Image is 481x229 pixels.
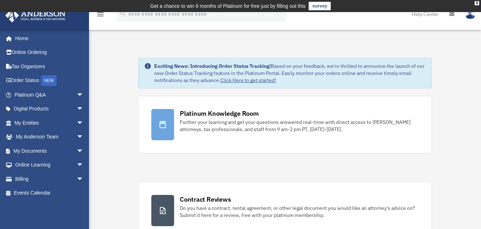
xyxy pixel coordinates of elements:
[96,12,105,18] a: menu
[154,63,271,69] strong: Exciting News: Introducing Order Status Tracking!
[77,172,91,186] span: arrow_drop_down
[5,73,94,88] a: Order StatusNEW
[5,186,94,200] a: Events Calendar
[96,10,105,18] i: menu
[77,144,91,158] span: arrow_drop_down
[180,205,419,219] div: Do you have a contract, rental agreement, or other legal document you would like an attorney's ad...
[180,119,419,133] div: Further your learning and get your questions answered real-time with direct access to [PERSON_NAM...
[5,172,94,186] a: Billingarrow_drop_down
[5,45,94,60] a: Online Ordering
[5,130,94,144] a: My Anderson Teamarrow_drop_down
[77,116,91,130] span: arrow_drop_down
[41,75,57,86] div: NEW
[77,88,91,102] span: arrow_drop_down
[119,10,127,17] i: search
[154,62,426,84] div: Based on your feedback, we're thrilled to announce the launch of our new Order Status Tracking fe...
[5,116,94,130] a: My Entitiesarrow_drop_down
[5,144,94,158] a: My Documentsarrow_drop_down
[138,96,432,153] a: Platinum Knowledge Room Further your learning and get your questions answered real-time with dire...
[465,9,476,19] img: User Pic
[77,102,91,116] span: arrow_drop_down
[150,2,306,10] div: Get a chance to win 6 months of Platinum for free just by filling out this
[309,2,331,10] a: survey
[77,130,91,145] span: arrow_drop_down
[180,109,259,118] div: Platinum Knowledge Room
[3,9,68,22] img: Anderson Advisors Platinum Portal
[180,195,231,204] div: Contract Reviews
[5,88,94,102] a: Platinum Q&Aarrow_drop_down
[475,1,479,5] div: close
[5,158,94,172] a: Online Learningarrow_drop_down
[5,59,94,73] a: Tax Organizers
[5,31,91,45] a: Home
[5,102,94,116] a: Digital Productsarrow_drop_down
[220,77,276,83] a: Click Here to get started!
[77,158,91,173] span: arrow_drop_down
